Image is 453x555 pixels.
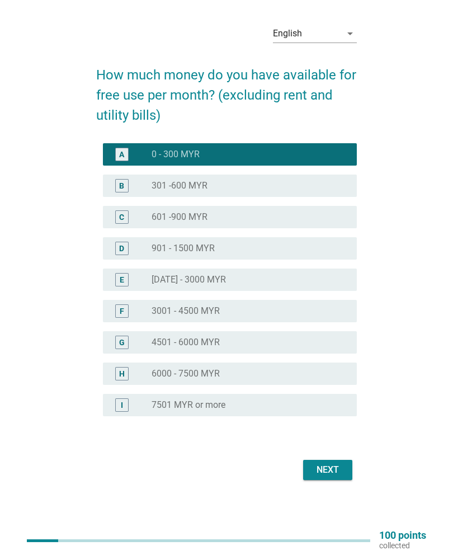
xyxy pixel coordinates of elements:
div: B [119,180,124,192]
label: 7501 MYR or more [152,399,225,411]
div: D [119,243,124,255]
div: E [120,274,124,286]
h2: How much money do you have available for free use per month? (excluding rent and utility bills) [96,54,356,125]
button: Next [303,460,352,480]
label: 6000 - 7500 MYR [152,368,220,379]
label: 0 - 300 MYR [152,149,200,160]
div: A [119,149,124,161]
div: Next [312,463,343,477]
label: 3001 - 4500 MYR [152,305,220,317]
div: H [119,368,125,380]
div: C [119,211,124,223]
label: [DATE] - 3000 MYR [152,274,226,285]
i: arrow_drop_down [343,27,357,40]
label: 601 -900 MYR [152,211,207,223]
label: 901 - 1500 MYR [152,243,215,254]
p: collected [379,540,426,551]
label: 301 -600 MYR [152,180,207,191]
div: G [119,337,125,349]
div: I [121,399,123,411]
p: 100 points [379,530,426,540]
label: 4501 - 6000 MYR [152,337,220,348]
div: English [273,29,302,39]
div: F [120,305,124,317]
